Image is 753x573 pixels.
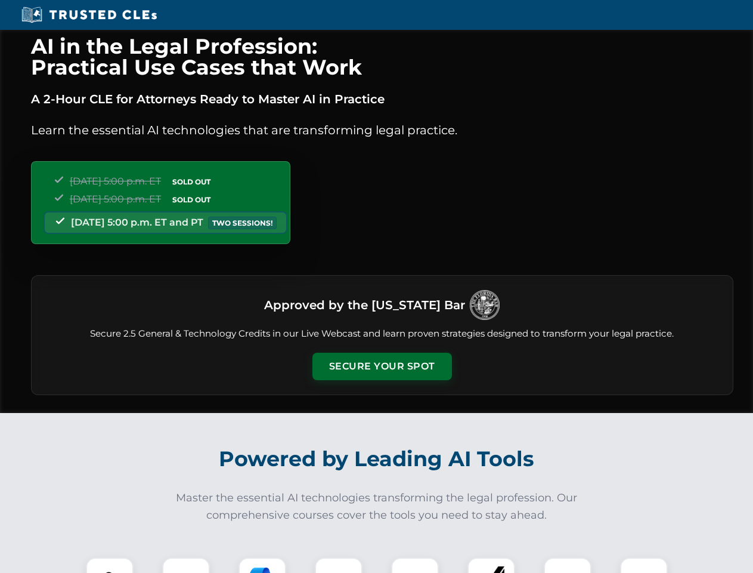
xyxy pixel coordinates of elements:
img: Trusted CLEs [18,6,160,24]
img: Logo [470,290,500,320]
span: [DATE] 5:00 p.m. ET [70,193,161,205]
p: Master the essential AI technologies transforming the legal profession. Our comprehensive courses... [168,489,585,524]
p: Secure 2.5 General & Technology Credits in our Live Webcast and learn proven strategies designed ... [46,327,718,341]
span: SOLD OUT [168,175,215,188]
button: Secure Your Spot [312,353,452,380]
h3: Approved by the [US_STATE] Bar [264,294,465,316]
p: A 2-Hour CLE for Attorneys Ready to Master AI in Practice [31,90,733,109]
span: [DATE] 5:00 p.m. ET [70,175,161,187]
h2: Powered by Leading AI Tools [47,438,707,480]
h1: AI in the Legal Profession: Practical Use Cases that Work [31,36,733,78]
span: SOLD OUT [168,193,215,206]
p: Learn the essential AI technologies that are transforming legal practice. [31,121,733,140]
